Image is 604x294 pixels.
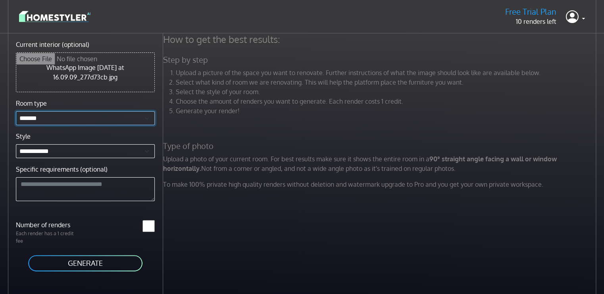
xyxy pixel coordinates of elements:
h5: Type of photo [158,141,603,151]
li: Select what kind of room we are renovating. This will help the platform place the furniture you w... [176,77,598,87]
li: Select the style of your room. [176,87,598,97]
label: Style [16,132,31,141]
h5: Step by step [158,55,603,65]
li: Choose the amount of renders you want to generate. Each render costs 1 credit. [176,97,598,106]
label: Specific requirements (optional) [16,164,108,174]
li: Upload a picture of the space you want to renovate. Further instructions of what the image should... [176,68,598,77]
p: Upload a photo of your current room. For best results make sure it shows the entire room in a Not... [158,154,603,173]
p: 10 renders left [505,17,556,26]
h4: How to get the best results: [158,33,603,45]
p: Each render has a 1 credit fee [11,230,85,245]
button: GENERATE [27,254,143,272]
label: Number of renders [11,220,85,230]
label: Room type [16,99,47,108]
h5: Free Trial Plan [505,7,556,17]
li: Generate your render! [176,106,598,116]
p: To make 100% private high quality renders without deletion and watermark upgrade to Pro and you g... [158,180,603,189]
img: logo-3de290ba35641baa71223ecac5eacb59cb85b4c7fdf211dc9aaecaaee71ea2f8.svg [19,10,90,23]
label: Current interior (optional) [16,40,89,49]
strong: 90° straight angle facing a wall or window horizontally. [163,155,557,172]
